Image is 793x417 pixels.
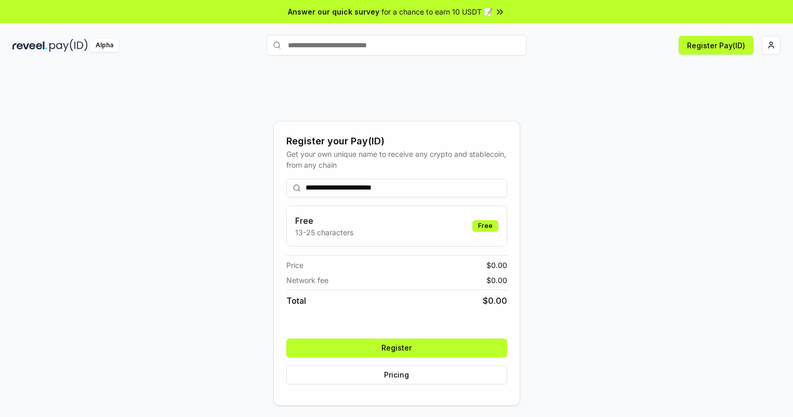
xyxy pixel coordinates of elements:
[381,6,493,17] span: for a chance to earn 10 USDT 📝
[90,39,119,52] div: Alpha
[286,339,507,357] button: Register
[286,134,507,149] div: Register your Pay(ID)
[486,275,507,286] span: $ 0.00
[286,149,507,170] div: Get your own unique name to receive any crypto and stablecoin, from any chain
[483,294,507,307] span: $ 0.00
[49,39,88,52] img: pay_id
[286,275,328,286] span: Network fee
[295,227,353,238] p: 13-25 characters
[12,39,47,52] img: reveel_dark
[288,6,379,17] span: Answer our quick survey
[486,260,507,271] span: $ 0.00
[472,220,498,232] div: Free
[295,214,353,227] h3: Free
[286,294,306,307] span: Total
[286,366,507,384] button: Pricing
[286,260,303,271] span: Price
[679,36,754,55] button: Register Pay(ID)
